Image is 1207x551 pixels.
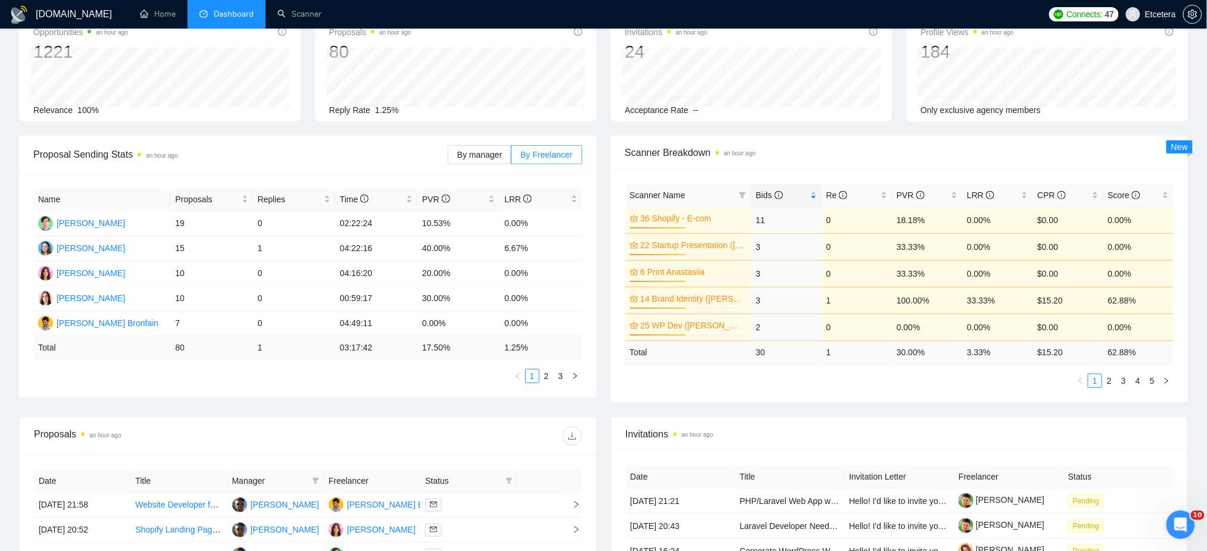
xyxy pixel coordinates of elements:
td: 0 [822,260,892,287]
a: 6 Print Anastasiia [641,265,744,278]
td: 1 [253,336,335,359]
span: filter [739,192,746,199]
a: PHP/Laravel Web App with Stripe Trial + GPSWOX Integration (Update Existing Tele2 Script) [740,496,1083,506]
span: crown [630,214,638,223]
li: Previous Page [1074,374,1088,388]
span: By Freelancer [520,150,572,159]
td: 0 [253,311,335,336]
span: filter [503,472,515,490]
a: 36 Shopify - E-com [641,212,744,225]
td: 3 [751,287,821,314]
td: Laravel Developer Needed to Clone Raffle Website [735,514,844,539]
span: Bids [756,190,782,200]
td: 0.00% [962,233,1033,260]
td: 6.67% [500,236,582,261]
td: 02:22:24 [335,211,417,236]
div: 1221 [33,40,128,63]
span: crown [630,321,638,330]
td: 18.18% [892,206,962,233]
a: Pending [1068,521,1109,530]
span: right [563,500,581,509]
a: VY[PERSON_NAME] [38,243,125,252]
img: DB [38,316,53,331]
span: left [514,372,522,380]
td: Total [625,340,751,364]
div: [PERSON_NAME] [57,292,125,305]
span: Proposals [329,25,411,39]
a: searchScanner [277,9,322,19]
td: 04:49:11 [335,311,417,336]
span: info-circle [442,195,450,203]
div: [PERSON_NAME] Bronfain [57,317,158,330]
a: Pending [1068,496,1109,505]
td: Shopify Landing Page Designer — Interactive Candy Brand Experience [130,518,227,543]
span: right [572,372,579,380]
span: Invitations [626,427,1174,442]
span: Scanner Name [630,190,685,200]
td: 33.33% [892,260,962,287]
a: 14 Brand Identity ([PERSON_NAME]) [641,292,744,305]
a: 22 Startup Presentation ([PERSON_NAME]) [641,239,744,252]
a: 2 [540,370,553,383]
td: 0.00% [892,314,962,340]
td: PHP/Laravel Web App with Stripe Trial + GPSWOX Integration (Update Existing Tele2 Script) [735,489,844,514]
span: info-circle [1132,191,1140,199]
div: 24 [625,40,707,63]
span: Pending [1068,519,1104,533]
a: homeHome [140,9,176,19]
a: 4 [1131,374,1144,387]
th: Manager [227,469,324,493]
td: 10 [170,261,252,286]
div: [PERSON_NAME] [57,267,125,280]
button: right [568,369,582,383]
li: 1 [1088,374,1102,388]
td: 0.00% [500,311,582,336]
li: 4 [1131,374,1145,388]
li: 3 [1116,374,1131,388]
span: crown [630,295,638,303]
div: 80 [329,40,411,63]
div: [PERSON_NAME] [57,217,125,230]
td: 30.00% [417,286,500,311]
time: an hour ago [379,29,411,36]
a: [PERSON_NAME] [959,495,1044,505]
img: DB [329,497,344,512]
td: 62.88 % [1103,340,1174,364]
th: Date [626,465,735,489]
td: 04:16:20 [335,261,417,286]
li: 2 [539,369,554,383]
td: [DATE] 21:58 [34,493,130,518]
td: 0 [822,233,892,260]
td: 0.00% [962,260,1033,287]
th: Name [33,188,170,211]
td: 0 [253,211,335,236]
td: 0.00% [1103,314,1174,340]
td: 11 [751,206,821,233]
span: Time [340,195,369,204]
span: user [1129,10,1137,18]
span: info-circle [278,27,286,36]
div: [PERSON_NAME] [347,523,416,536]
td: 19 [170,211,252,236]
td: 3 [751,260,821,287]
img: PD [38,266,53,281]
a: 5 [1146,374,1159,387]
img: c1H5j4uuwRoiYYBPUc0TtXcw2dMxy5fGUeEXcoyQTo85fuH37bAwWfg3xyvaZyZkb6 [959,493,974,508]
td: 0.00% [1103,260,1174,287]
a: DB[PERSON_NAME] Bronfain [38,318,158,327]
time: an hour ago [676,29,707,36]
th: Freelancer [954,465,1063,489]
td: $0.00 [1033,233,1103,260]
td: Website Developer for Senior Living Company [130,493,227,518]
span: Score [1108,190,1140,200]
td: 10 [170,286,252,311]
button: right [1159,374,1174,388]
img: c1H5j4uuwRoiYYBPUc0TtXcw2dMxy5fGUeEXcoyQTo85fuH37bAwWfg3xyvaZyZkb6 [959,518,974,533]
span: Pending [1068,494,1104,508]
td: 30 [751,340,821,364]
div: 184 [921,40,1013,63]
span: Acceptance Rate [625,105,689,115]
span: Only exclusive agency members [921,105,1041,115]
img: AP [232,497,247,512]
td: 2 [751,314,821,340]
